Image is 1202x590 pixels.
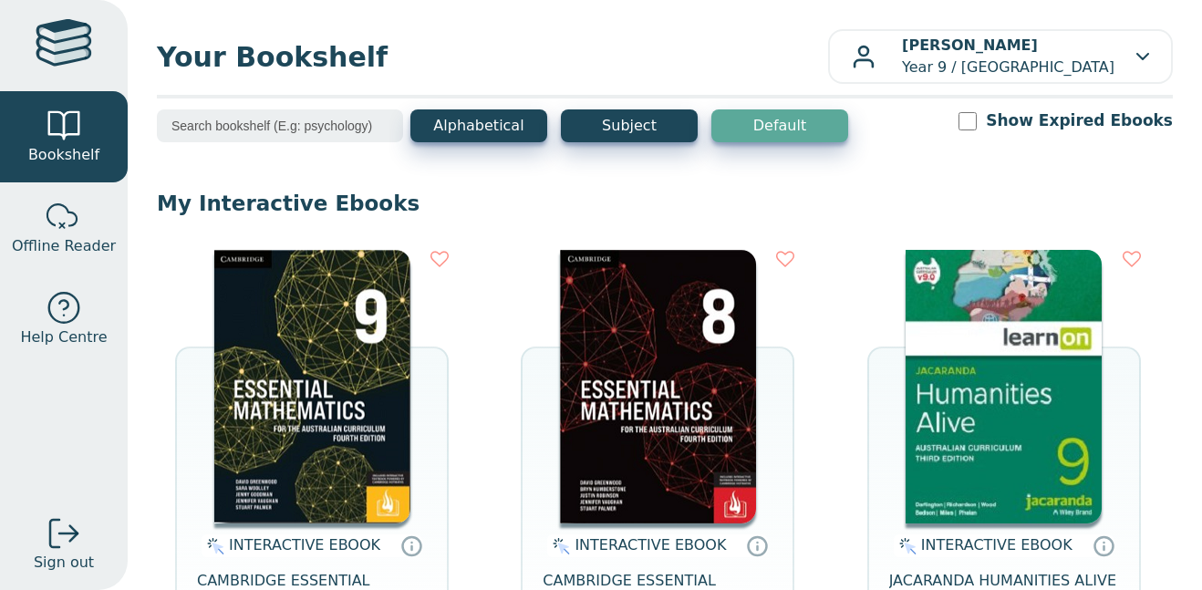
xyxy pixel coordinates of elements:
span: Offline Reader [12,235,116,257]
button: Alphabetical [410,109,547,142]
a: Interactive eBooks are accessed online via the publisher’s portal. They contain interactive resou... [400,534,422,556]
img: 1c0a7dbb-72d2-49ef-85fe-fb0d43af0016.png [560,250,756,523]
button: Subject [561,109,698,142]
button: Default [711,109,848,142]
a: Interactive eBooks are accessed online via the publisher’s portal. They contain interactive resou... [746,534,768,556]
span: INTERACTIVE EBOOK [575,536,726,554]
span: Sign out [34,552,94,574]
span: Your Bookshelf [157,36,828,78]
img: interactive.svg [202,535,224,557]
span: INTERACTIVE EBOOK [921,536,1072,554]
b: [PERSON_NAME] [902,36,1038,54]
span: INTERACTIVE EBOOK [229,536,380,554]
img: interactive.svg [547,535,570,557]
img: d42d8904-00b0-4b86-b4f6-b04b4d561ff3.png [214,250,410,523]
a: Interactive eBooks are accessed online via the publisher’s portal. They contain interactive resou... [1093,534,1114,556]
p: Year 9 / [GEOGRAPHIC_DATA] [902,35,1114,78]
img: 3452a43b-406f-45eb-b597-a49fc8d37c37.jpg [906,250,1102,523]
img: interactive.svg [894,535,917,557]
input: Search bookshelf (E.g: psychology) [157,109,403,142]
span: Bookshelf [28,144,99,166]
span: Help Centre [20,326,107,348]
p: My Interactive Ebooks [157,190,1173,217]
button: [PERSON_NAME]Year 9 / [GEOGRAPHIC_DATA] [828,29,1173,84]
label: Show Expired Ebooks [986,109,1173,132]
